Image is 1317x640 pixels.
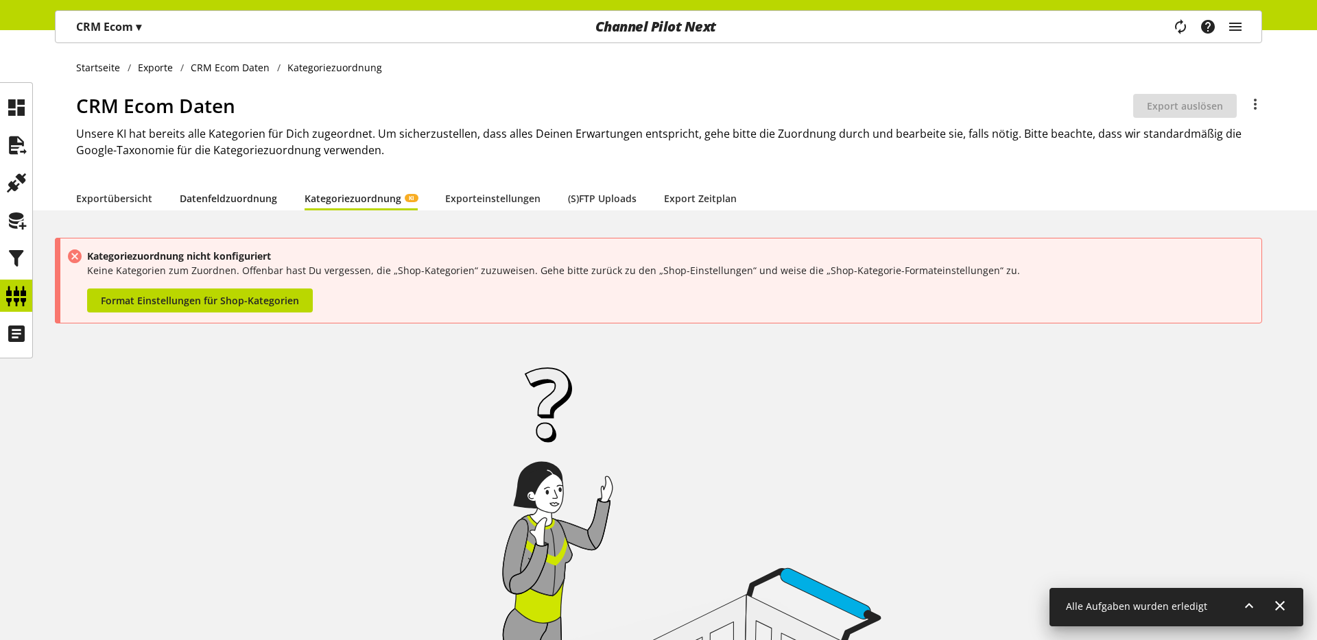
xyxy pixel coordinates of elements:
a: Export Zeitplan [664,191,737,206]
h2: Unsere KI hat bereits alle Kategorien für Dich zugeordnet. Um sicherzustellen, dass alles Deinen ... [76,125,1262,158]
p: Keine Kategorien zum Zuordnen. Offenbar hast Du vergessen, die „Shop-Kategorien“ zuzuweisen. Gehe... [87,263,1255,278]
span: Export auslösen [1147,99,1223,113]
a: (S)FTP Uploads [568,191,637,206]
nav: main navigation [55,10,1262,43]
a: Datenfeldzuordnung [180,191,277,206]
a: Startseite [76,60,128,75]
span: Startseite [76,60,120,75]
span: ▾ [136,19,141,34]
a: Format Einstellungen für Shop-Kategorien [87,288,313,312]
a: KategoriezuordnungKI [305,191,418,206]
span: Format Einstellungen für Shop-Kategorien [101,293,299,308]
button: Export auslösen [1133,94,1237,118]
h4: Kategoriezuordnung nicht konfiguriert [87,249,1255,263]
a: Exporteinstellungen [445,191,541,206]
span: Exporte [138,60,173,75]
p: CRM Ecom [76,19,141,35]
h1: CRM Ecom Daten [76,91,1133,120]
span: Alle Aufgaben wurden erledigt [1066,600,1207,613]
a: Exporte [131,60,180,75]
span: KI [409,194,414,202]
a: Exportübersicht [76,191,152,206]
